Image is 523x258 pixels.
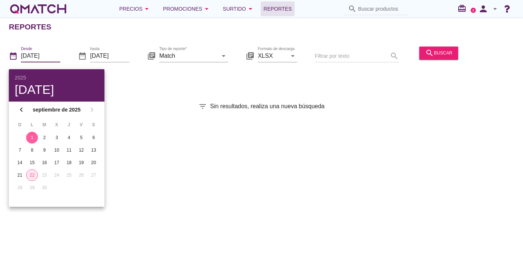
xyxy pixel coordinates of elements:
i: library_books [147,52,156,60]
button: 21 [14,169,26,181]
i: date_range [9,52,18,60]
i: arrow_drop_down [142,4,151,13]
button: 22 [26,169,38,181]
div: 12 [75,147,87,153]
i: arrow_drop_down [246,4,255,13]
div: 6 [88,134,100,141]
button: Precios [113,1,157,16]
span: Reportes [264,4,292,13]
div: 2025 [15,75,99,80]
button: 20 [88,157,100,169]
div: 11 [63,147,75,153]
div: buscar [425,49,452,57]
div: 18 [63,159,75,166]
i: filter_list [198,102,207,111]
input: Desde [21,50,60,62]
input: Buscar productos [358,3,403,15]
div: [DATE] [15,83,99,96]
button: 17 [51,157,63,169]
div: 14 [14,159,26,166]
i: arrow_drop_down [202,4,211,13]
th: J [63,119,75,131]
h2: Reportes [9,21,51,33]
div: 10 [51,147,63,153]
i: person [476,4,491,14]
text: 2 [473,8,474,12]
div: 17 [51,159,63,166]
div: 5 [75,134,87,141]
div: Surtido [223,4,255,13]
button: Promociones [157,1,217,16]
a: Reportes [261,1,295,16]
button: 19 [75,157,87,169]
button: buscar [419,46,458,60]
button: 8 [26,144,38,156]
a: 2 [471,8,476,13]
div: 9 [39,147,50,153]
th: M [39,119,50,131]
div: 2 [39,134,50,141]
th: D [14,119,25,131]
th: X [51,119,62,131]
th: V [75,119,87,131]
div: 16 [39,159,50,166]
i: arrow_drop_down [288,52,297,60]
input: Formato de descarga [258,50,287,62]
button: 5 [75,132,87,144]
div: 13 [88,147,100,153]
button: 15 [26,157,38,169]
input: hasta [90,50,129,62]
div: 19 [75,159,87,166]
span: Sin resultados, realiza una nueva búsqueda [210,102,324,111]
button: 1 [26,132,38,144]
div: 7 [14,147,26,153]
button: 14 [14,157,26,169]
div: 21 [14,172,26,179]
div: Precios [119,4,151,13]
i: library_books [246,52,255,60]
button: 12 [75,144,87,156]
i: arrow_drop_down [491,4,499,13]
div: 22 [26,172,38,179]
i: arrow_drop_down [219,52,228,60]
div: Promociones [163,4,211,13]
button: 13 [88,144,100,156]
div: 3 [51,134,63,141]
button: Surtido [217,1,261,16]
button: 11 [63,144,75,156]
button: 10 [51,144,63,156]
div: 8 [26,147,38,153]
th: L [26,119,38,131]
th: S [88,119,99,131]
i: chevron_left [17,105,26,114]
button: 16 [39,157,50,169]
input: Tipo de reporte* [159,50,218,62]
div: 20 [88,159,100,166]
i: redeem [458,4,469,13]
i: search [425,49,434,57]
button: 3 [51,132,63,144]
button: 9 [39,144,50,156]
i: date_range [78,52,87,60]
button: 18 [63,157,75,169]
strong: septiembre de 2025 [28,106,85,114]
div: 4 [63,134,75,141]
a: white-qmatch-logo [9,1,68,16]
button: 2 [39,132,50,144]
button: 4 [63,132,75,144]
button: 7 [14,144,26,156]
button: 6 [88,132,100,144]
div: 1 [26,134,38,141]
i: search [348,4,357,13]
div: 15 [26,159,38,166]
